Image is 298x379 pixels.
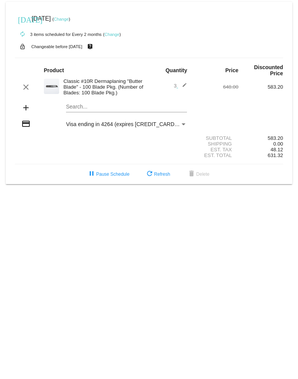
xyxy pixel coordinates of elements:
div: Classic #10R Dermaplaning "Butter Blade" - 100 Blade Pkg. (Number of Blades: 100 Blade Pkg.) [60,78,149,96]
small: Changeable before [DATE] [31,44,82,49]
mat-icon: delete [187,170,196,179]
div: Shipping [194,141,238,147]
small: ( ) [52,17,70,21]
strong: Discounted Price [254,64,283,76]
mat-icon: clear [21,83,31,92]
input: Search... [66,104,187,110]
span: Refresh [145,172,170,177]
div: 583.20 [238,135,283,141]
a: Change [54,17,69,21]
strong: Quantity [166,67,187,73]
mat-select: Payment Method [66,121,187,127]
mat-icon: pause [87,170,96,179]
button: Delete [181,167,216,181]
mat-icon: add [21,103,31,112]
div: Est. Total [194,152,238,158]
div: Subtotal [194,135,238,141]
mat-icon: edit [178,83,187,92]
button: Refresh [139,167,176,181]
span: 0.00 [273,141,283,147]
span: Pause Schedule [87,172,129,177]
div: Est. Tax [194,147,238,152]
strong: Price [226,67,238,73]
span: Visa ending in 4264 (expires [CREDIT_CARD_DATA]) [66,121,194,127]
small: 3 items scheduled for Every 2 months [15,32,101,37]
mat-icon: autorenew [18,30,27,39]
mat-icon: [DATE] [18,15,27,24]
button: Pause Schedule [81,167,135,181]
span: Delete [187,172,209,177]
mat-icon: live_help [85,42,95,52]
mat-icon: credit_card [21,119,31,128]
span: 48.12 [271,147,283,152]
img: 58.png [44,79,59,94]
mat-icon: refresh [145,170,154,179]
a: Change [105,32,119,37]
strong: Product [44,67,64,73]
span: 631.32 [268,152,283,158]
mat-icon: lock_open [18,42,27,52]
div: 583.20 [238,84,283,90]
small: ( ) [103,32,121,37]
span: 3 [174,83,187,89]
div: 648.00 [194,84,238,90]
